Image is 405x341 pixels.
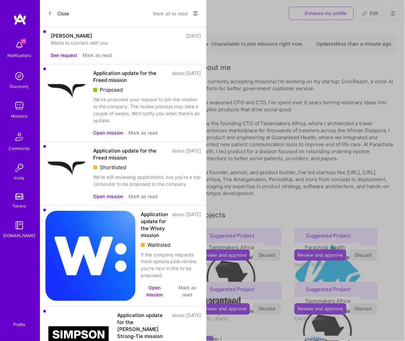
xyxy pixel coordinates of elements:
[93,193,123,200] button: Open mission
[128,129,158,136] button: Mark as read
[13,161,26,174] img: Invite
[93,70,168,84] div: Application update for the Freed mission
[11,113,28,120] div: Missions
[174,284,201,298] button: Mark as read
[13,321,25,328] div: Profile
[45,70,88,112] img: Company Logo
[141,241,201,248] div: Waitlisted
[51,39,201,46] div: Wants to connect with you
[141,251,201,279] div: If the company requests more options post-review, you're next in line to be proposed.
[45,147,88,190] img: Company Logo
[172,70,201,84] div: about [DATE]
[141,284,168,298] button: Open mission
[186,32,201,39] div: [DATE]
[153,8,188,19] button: Mark all as read
[13,219,26,232] img: guide book
[48,8,69,19] button: Close
[9,145,30,152] div: Community
[117,312,168,340] div: Application update for the [PERSON_NAME] Strong-Tie mission
[172,147,201,161] div: about [DATE]
[45,211,135,301] img: Company Logo
[13,202,26,209] div: Tokens
[14,174,25,181] div: Invite
[93,129,123,136] button: Open mission
[93,86,201,93] div: Proposed
[11,129,27,145] img: Community
[13,70,26,83] img: discovery
[128,193,158,200] button: Mark as read
[172,312,201,340] div: about [DATE]
[93,96,201,124] div: We've proposed your request to join the mission to the company. The review process may take a cou...
[21,39,26,44] span: 16
[51,32,92,39] div: [PERSON_NAME]
[13,39,26,52] img: bell
[3,232,36,239] div: [DOMAIN_NAME]
[83,52,112,59] button: Mark as read
[141,211,168,239] div: Application update for the Wisey mission
[93,164,201,171] div: Shortlisted
[13,99,26,113] img: teamwork
[51,52,77,59] button: See request
[13,13,27,25] img: logo
[93,147,168,161] div: Application update for the Freed mission
[172,211,201,239] div: about [DATE]
[15,193,23,200] img: tokens
[10,83,29,90] div: Discovery
[8,52,31,59] div: Notifications
[93,173,201,187] div: We’re still reviewing applications, but you're a top contender to be proposed to the company.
